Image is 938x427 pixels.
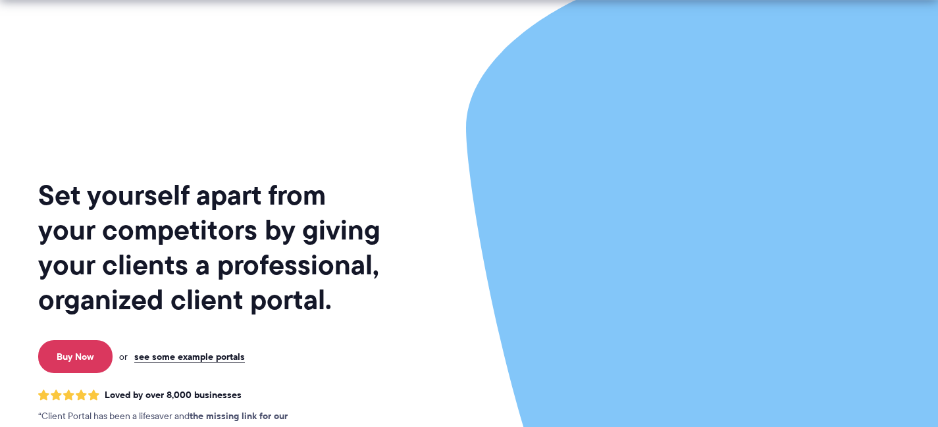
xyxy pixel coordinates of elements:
a: Buy Now [38,340,113,373]
span: or [119,351,128,363]
h1: Set yourself apart from your competitors by giving your clients a professional, organized client ... [38,178,383,317]
a: see some example portals [134,351,245,363]
span: Loved by over 8,000 businesses [105,389,242,401]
